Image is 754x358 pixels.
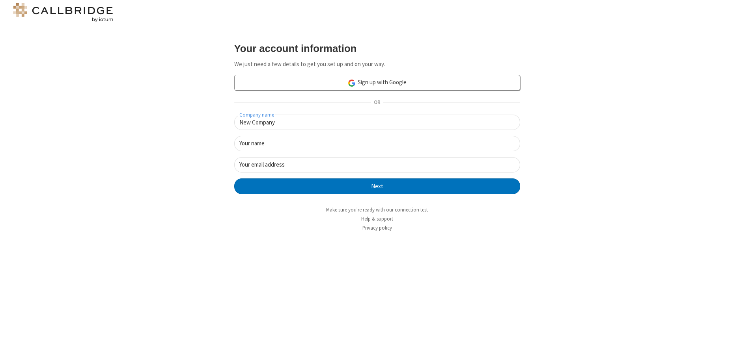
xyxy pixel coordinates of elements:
input: Company name [234,115,520,130]
a: Make sure you're ready with our connection test [326,206,428,213]
p: We just need a few details to get you set up and on your way. [234,60,520,69]
img: google-icon.png [347,79,356,87]
a: Sign up with Google [234,75,520,91]
button: Next [234,178,520,194]
input: Your email address [234,157,520,173]
a: Help & support [361,215,393,222]
h3: Your account information [234,43,520,54]
img: logo@2x.png [12,3,114,22]
input: Your name [234,136,520,151]
span: OR [371,97,383,108]
a: Privacy policy [362,224,392,231]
